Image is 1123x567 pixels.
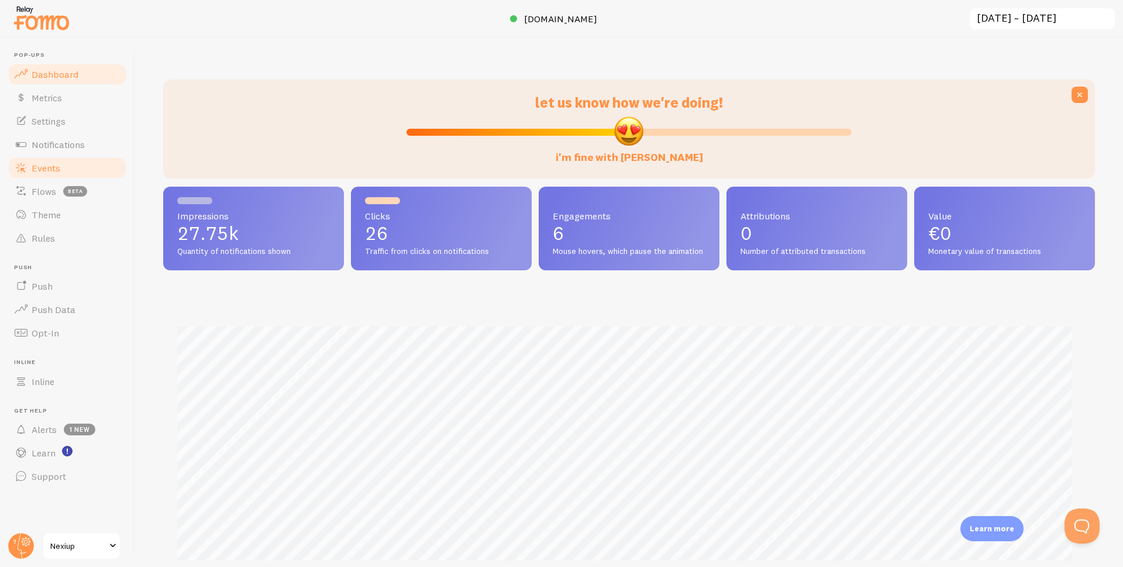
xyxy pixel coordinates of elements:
span: Impressions [177,211,330,221]
span: Rules [32,232,55,244]
span: Get Help [14,407,128,415]
span: Push [14,264,128,272]
a: Metrics [7,86,128,109]
p: Learn more [970,523,1014,534]
a: Flows beta [7,180,128,203]
span: 1 new [64,424,95,435]
p: 27.75k [177,224,330,243]
span: Traffic from clicks on notifications [365,246,518,257]
a: Settings [7,109,128,133]
p: 26 [365,224,518,243]
span: Nexiup [50,539,106,553]
iframe: Help Scout Beacon - Open [1065,508,1100,544]
span: Settings [32,115,66,127]
span: Inline [14,359,128,366]
div: Learn more [960,516,1024,541]
span: beta [63,186,87,197]
img: fomo-relay-logo-orange.svg [12,3,71,33]
span: Theme [32,209,61,221]
span: Push [32,280,53,292]
span: let us know how we're doing! [535,94,723,111]
span: Value [928,211,1081,221]
span: Mouse hovers, which pause the animation [553,246,705,257]
span: Number of attributed transactions [740,246,893,257]
a: Dashboard [7,63,128,86]
span: Monetary value of transactions [928,246,1081,257]
a: Opt-In [7,321,128,345]
a: Events [7,156,128,180]
span: Pop-ups [14,51,128,59]
span: Alerts [32,424,57,435]
span: Opt-In [32,327,59,339]
span: Push Data [32,304,75,315]
a: Theme [7,203,128,226]
p: 6 [553,224,705,243]
span: Quantity of notifications shown [177,246,330,257]
a: Notifications [7,133,128,156]
img: emoji.png [613,115,645,147]
span: Dashboard [32,68,78,80]
span: Clicks [365,211,518,221]
a: Push [7,274,128,298]
span: Events [32,162,60,174]
span: Learn [32,447,56,459]
svg: <p>Watch New Feature Tutorials!</p> [62,446,73,456]
a: Alerts 1 new [7,418,128,441]
a: Push Data [7,298,128,321]
span: Inline [32,376,54,387]
a: Inline [7,370,128,393]
span: Support [32,470,66,482]
span: Flows [32,185,56,197]
a: Support [7,465,128,488]
span: €0 [928,222,952,245]
span: Metrics [32,92,62,104]
label: i'm fine with [PERSON_NAME] [556,139,703,164]
span: Attributions [740,211,893,221]
span: Engagements [553,211,705,221]
a: Nexiup [42,532,121,560]
span: Notifications [32,139,85,150]
a: Learn [7,441,128,465]
p: 0 [740,224,893,243]
a: Rules [7,226,128,250]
